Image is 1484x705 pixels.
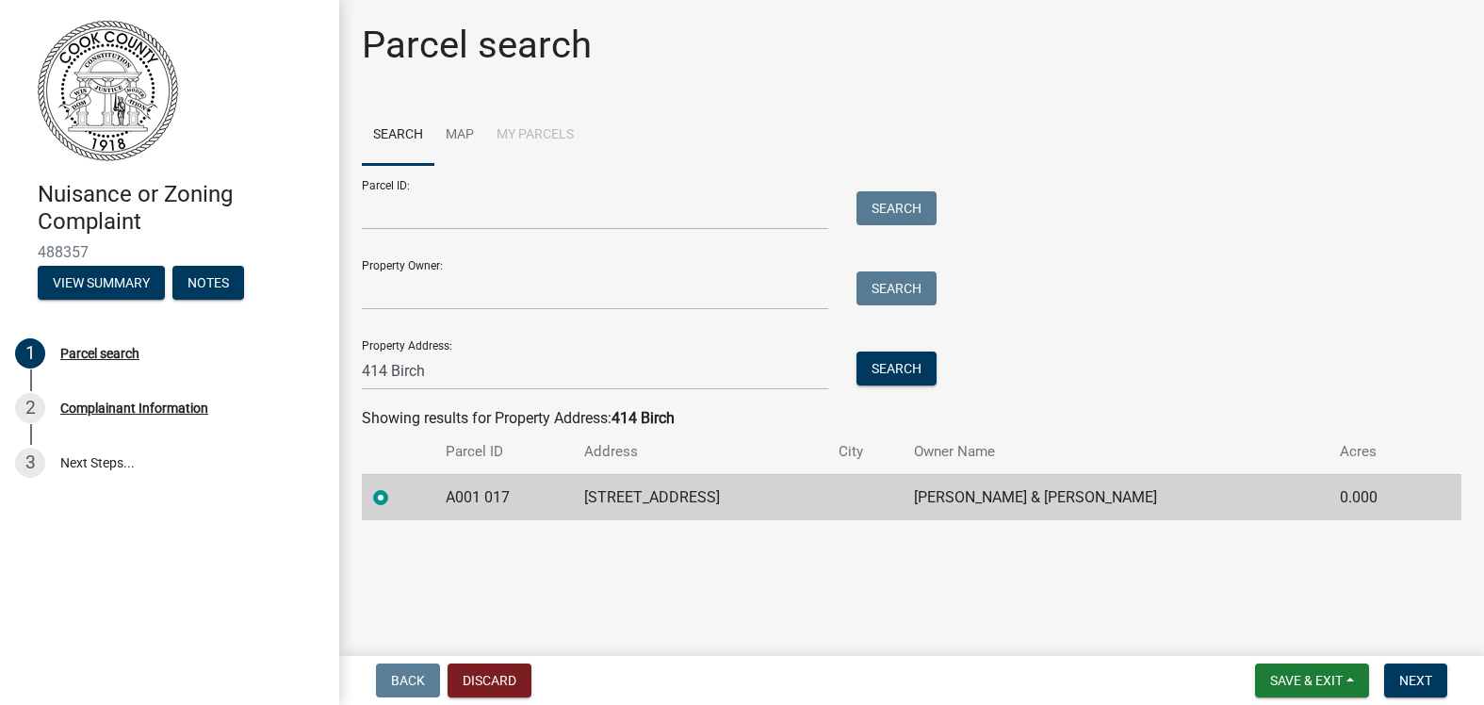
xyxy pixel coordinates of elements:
th: Parcel ID [434,430,573,474]
td: 0.000 [1329,474,1426,520]
div: Complainant Information [60,402,208,415]
div: Showing results for Property Address: [362,407,1461,430]
button: Back [376,664,440,697]
button: Next [1384,664,1447,697]
button: Search [856,191,937,225]
div: 2 [15,393,45,423]
strong: 414 Birch [612,409,675,427]
th: Address [573,430,826,474]
button: View Summary [38,266,165,300]
a: Search [362,106,434,166]
h4: Nuisance or Zoning Complaint [38,181,324,236]
button: Search [856,352,937,385]
button: Discard [448,664,531,697]
wm-modal-confirm: Notes [172,276,244,291]
button: Save & Exit [1255,664,1369,697]
button: Notes [172,266,244,300]
div: 3 [15,448,45,478]
div: 1 [15,338,45,369]
th: City [827,430,903,474]
td: [STREET_ADDRESS] [573,474,826,520]
a: Map [434,106,485,166]
button: Search [856,271,937,305]
span: Save & Exit [1270,673,1343,688]
th: Owner Name [903,430,1329,474]
h1: Parcel search [362,23,592,68]
td: A001 017 [434,474,573,520]
td: [PERSON_NAME] & [PERSON_NAME] [903,474,1329,520]
span: Next [1399,673,1432,688]
wm-modal-confirm: Summary [38,276,165,291]
span: Back [391,673,425,688]
span: 488357 [38,243,302,261]
th: Acres [1329,430,1426,474]
img: Cook County, Georgia [38,20,178,161]
div: Parcel search [60,347,139,360]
